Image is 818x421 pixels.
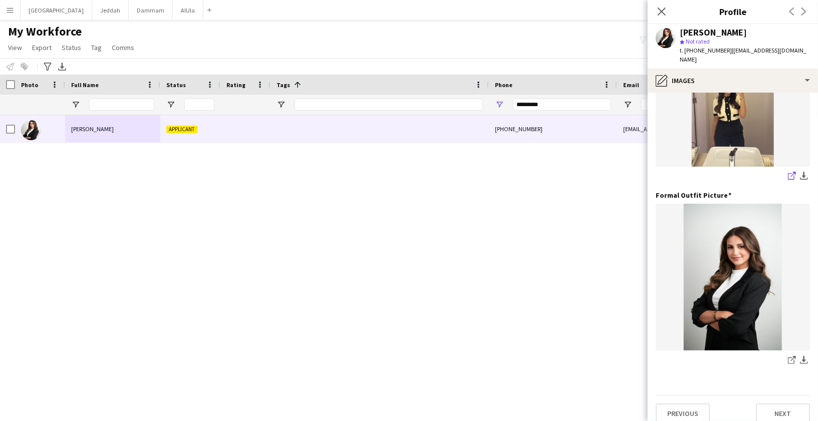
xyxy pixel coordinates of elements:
a: View [4,41,26,54]
input: Tags Filter Input [295,99,483,111]
img: d70c1d90-e9a3-4598-85c0-b85aad14460d.jpeg [656,204,810,350]
span: Export [32,43,52,52]
span: Tag [91,43,102,52]
div: [EMAIL_ADDRESS][DOMAIN_NAME] [617,115,817,143]
span: My Workforce [8,24,82,39]
div: Images [648,69,818,93]
span: Status [62,43,81,52]
div: [PHONE_NUMBER] [489,115,617,143]
span: Full Name [71,81,99,89]
span: Comms [112,43,134,52]
button: Open Filter Menu [495,100,504,109]
span: View [8,43,22,52]
button: Open Filter Menu [277,100,286,109]
span: Rating [226,81,245,89]
span: t. [PHONE_NUMBER] [680,47,732,54]
input: Email Filter Input [641,99,811,111]
a: Tag [87,41,106,54]
a: Export [28,41,56,54]
h3: Profile [648,5,818,18]
input: Full Name Filter Input [89,99,154,111]
span: Not rated [686,38,710,45]
app-action-btn: Export XLSX [56,61,68,73]
div: [PERSON_NAME] [680,28,747,37]
span: Email [623,81,639,89]
button: Open Filter Menu [623,100,632,109]
app-action-btn: Advanced filters [42,61,54,73]
span: [PERSON_NAME] [71,125,114,133]
span: Phone [495,81,512,89]
button: Jeddah [92,1,129,20]
span: Status [166,81,186,89]
button: Open Filter Menu [166,100,175,109]
img: Hala Jomaa [21,120,41,140]
span: Photo [21,81,38,89]
a: Comms [108,41,138,54]
span: Tags [277,81,290,89]
span: Applicant [166,126,197,133]
button: [GEOGRAPHIC_DATA] [21,1,92,20]
input: Status Filter Input [184,99,214,111]
a: Status [58,41,85,54]
button: AlUla [173,1,203,20]
h3: Formal Outfit Picture [656,191,731,200]
input: Phone Filter Input [513,99,611,111]
button: Dammam [129,1,173,20]
span: | [EMAIL_ADDRESS][DOMAIN_NAME] [680,47,806,63]
button: Open Filter Menu [71,100,80,109]
img: BBCA3A64-891D-4C2B-BB47-B891AFC4FB43.jpeg [656,20,810,167]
